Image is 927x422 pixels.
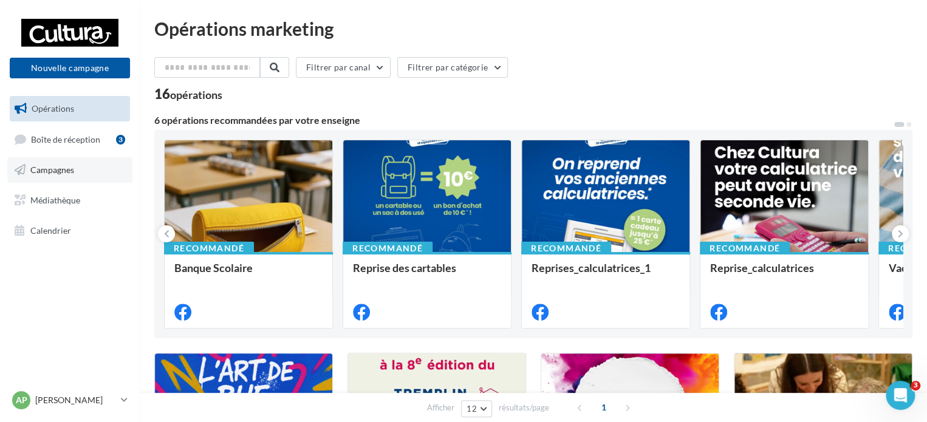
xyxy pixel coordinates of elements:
[886,381,915,410] iframe: Intercom live chat
[30,165,74,175] span: Campagnes
[154,115,893,125] div: 6 opérations recommandées par votre enseigne
[174,262,323,286] div: Banque Scolaire
[30,225,71,235] span: Calendrier
[343,242,433,255] div: Recommandé
[461,400,492,417] button: 12
[7,157,132,183] a: Campagnes
[116,135,125,145] div: 3
[911,381,920,390] span: 3
[532,262,680,286] div: Reprises_calculatrices_1
[7,188,132,213] a: Médiathèque
[594,398,614,417] span: 1
[10,58,130,78] button: Nouvelle campagne
[35,394,116,406] p: [PERSON_NAME]
[7,218,132,243] a: Calendrier
[10,389,130,412] a: AP [PERSON_NAME]
[164,242,254,255] div: Recommandé
[353,262,501,286] div: Reprise des cartables
[710,262,858,286] div: Reprise_calculatrices
[7,126,132,152] a: Boîte de réception3
[427,402,454,413] span: Afficher
[154,19,912,38] div: Opérations marketing
[16,394,27,406] span: AP
[467,404,477,413] span: 12
[296,57,391,78] button: Filtrer par canal
[700,242,790,255] div: Recommandé
[397,57,508,78] button: Filtrer par catégorie
[170,89,222,100] div: opérations
[32,103,74,114] span: Opérations
[499,402,549,413] span: résultats/page
[154,87,222,101] div: 16
[30,195,80,205] span: Médiathèque
[7,96,132,121] a: Opérations
[521,242,611,255] div: Recommandé
[31,134,100,144] span: Boîte de réception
